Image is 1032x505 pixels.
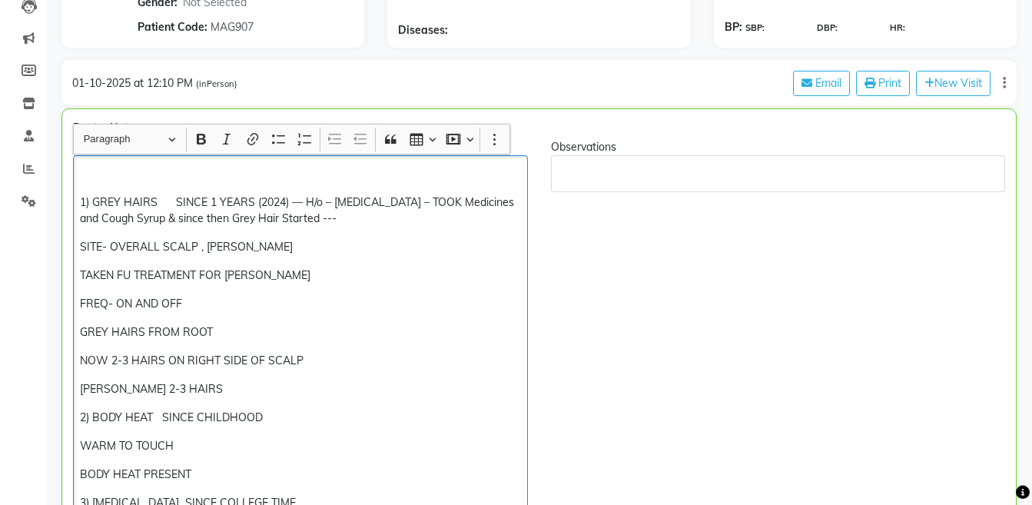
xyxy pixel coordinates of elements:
[138,19,207,35] span: Patient Code:
[80,353,520,369] p: NOW 2-3 HAIRS ON RIGHT SIDE OF SCALP
[856,71,910,96] button: Print
[80,467,520,483] p: BODY HEAT PRESENT
[878,76,901,90] span: Print
[815,76,841,90] span: Email
[196,78,237,89] span: (inPerson)
[80,296,520,312] p: FREQ- ON AND OFF
[916,71,991,96] button: New Visit
[817,22,838,35] span: DBP:
[793,71,850,96] button: Email
[80,324,520,341] p: GREY HAIRS FROM ROOT
[73,120,1005,136] div: Doctor Notes
[398,22,448,38] span: Diseases:
[208,15,339,38] input: Patient Code
[80,410,520,426] p: 2) BODY HEAT SINCE CHILDHOOD
[72,76,131,90] span: 01-10-2025
[745,22,765,35] span: SBP:
[551,155,1006,192] div: Rich Text Editor, main
[890,22,905,35] span: HR:
[77,128,183,151] button: Paragraph
[725,19,742,35] span: BP:
[80,438,520,454] p: WARM TO TOUCH
[551,139,1006,155] div: Observations
[134,76,193,90] span: at 12:10 PM
[84,130,164,148] span: Paragraph
[80,239,520,255] p: SITE- OVERALL SCALP , [PERSON_NAME]
[80,267,520,284] p: TAKEN FU TREATMENT FOR [PERSON_NAME]
[80,381,520,397] p: [PERSON_NAME] 2-3 HAIRS
[74,125,509,154] div: Editor toolbar
[80,194,520,227] p: 1) GREY HAIRS SINCE 1 YEARS (2024) — H/o – [MEDICAL_DATA] – TOOK Medicines and Cough Syrup & sinc...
